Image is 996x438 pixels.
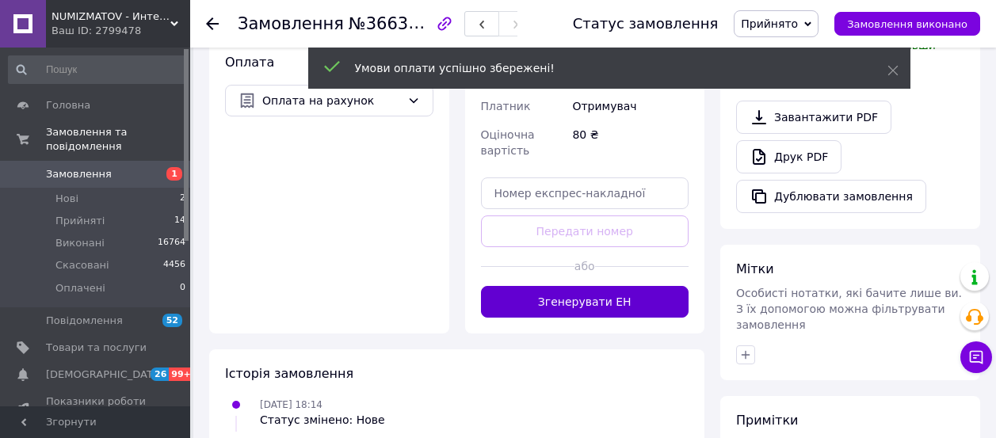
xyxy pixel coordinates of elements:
span: Особисті нотатки, які бачите лише ви. З їх допомогою можна фільтрувати замовлення [736,287,962,331]
input: Номер експрес-накладної [481,177,689,209]
span: Примітки [736,413,798,428]
div: Повернутися назад [206,16,219,32]
span: 0 [180,281,185,295]
span: Історія замовлення [225,366,353,381]
span: Прийнято [741,17,798,30]
input: Пошук [8,55,187,84]
span: 26 [151,368,169,381]
span: Оплачені [55,281,105,295]
span: Оплата на рахунок [262,92,401,109]
span: Скасовані [55,258,109,272]
span: Замовлення та повідомлення [46,125,190,154]
span: 16764 [158,236,185,250]
a: Завантажити PDF [736,101,891,134]
div: 80 ₴ [569,120,692,165]
span: Нові [55,192,78,206]
div: Умови оплати успішно збережені! [355,60,848,76]
span: 2 [180,192,185,206]
span: Прийняті [55,214,105,228]
span: 52 [162,314,182,327]
span: Виконані [55,236,105,250]
span: 1 [166,167,182,181]
span: Замовлення виконано [847,18,967,30]
div: Статус замовлення [573,16,719,32]
button: Замовлення виконано [834,12,980,36]
span: Показники роботи компанії [46,394,147,423]
span: 4456 [163,258,185,272]
span: [DEMOGRAPHIC_DATA] [46,368,163,382]
span: Оплата [225,55,274,70]
span: Оціночна вартість [481,128,535,157]
button: Згенерувати ЕН [481,286,689,318]
span: NUMIZMATOV - Интернет-магазин для коллекционеров [52,10,170,24]
span: 99+ [169,368,195,381]
span: №366342172 [349,13,461,33]
button: Чат з покупцем [960,341,992,373]
span: Замовлення [238,14,344,33]
div: Статус змінено: Нове [260,412,385,428]
span: або [574,258,595,274]
div: Отримувач [569,92,692,120]
span: Замовлення [46,167,112,181]
span: Повідомлення [46,314,123,328]
span: Головна [46,98,90,112]
button: Дублювати замовлення [736,180,926,213]
span: Товари та послуги [46,341,147,355]
span: Мітки [736,261,774,276]
span: 14 [174,214,185,228]
span: Платник [481,100,531,112]
a: Друк PDF [736,140,841,173]
div: Ваш ID: 2799478 [52,24,190,38]
span: [DATE] 18:14 [260,399,322,410]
